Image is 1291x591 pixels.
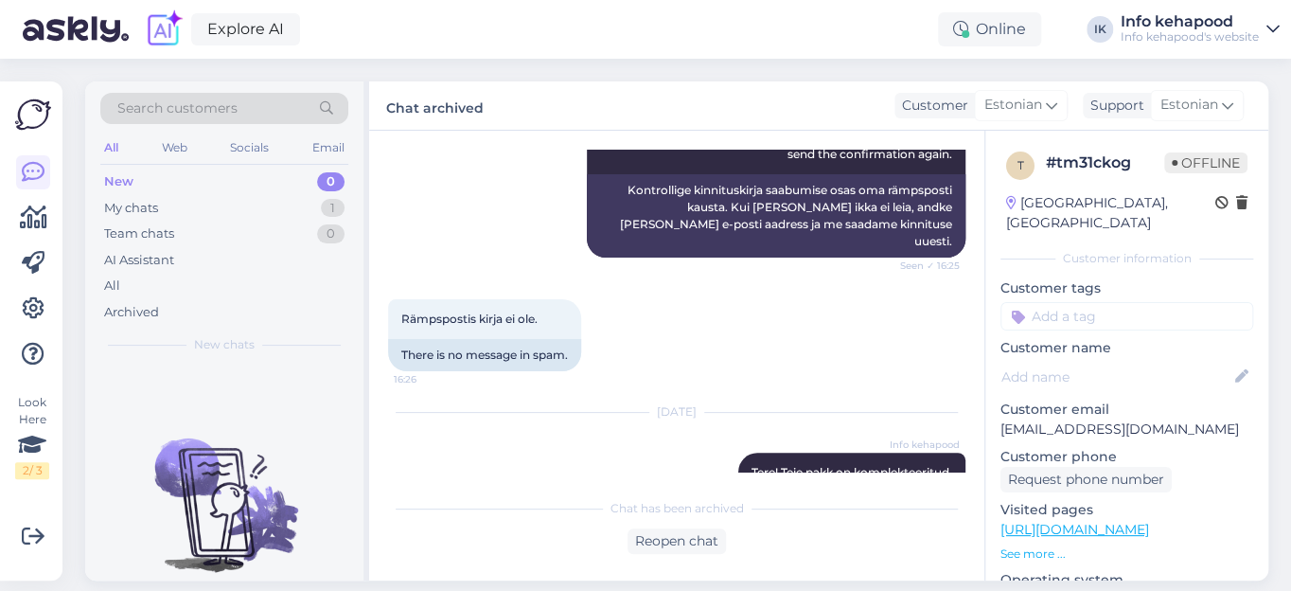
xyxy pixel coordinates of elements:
[191,13,300,45] a: Explore AI
[1000,447,1253,467] p: Customer phone
[117,98,238,118] span: Search customers
[309,135,348,160] div: Email
[386,93,484,118] label: Chat archived
[104,172,133,191] div: New
[1087,16,1113,43] div: IK
[194,336,255,353] span: New chats
[587,174,965,258] div: Kontrollige kinnituskirja saabumise osas oma rämpsposti kausta. Kui [PERSON_NAME] ikka ei leia, a...
[321,199,345,218] div: 1
[104,277,120,295] div: All
[104,199,158,218] div: My chats
[610,500,744,517] span: Chat has been archived
[984,95,1042,116] span: Estonian
[15,394,49,479] div: Look Here
[1000,546,1253,563] p: See more ...
[15,462,49,479] div: 2 / 3
[1006,193,1215,233] div: [GEOGRAPHIC_DATA], [GEOGRAPHIC_DATA]
[104,251,174,270] div: AI Assistant
[401,312,538,326] span: Rämpspostis kirja ei ole.
[889,438,960,452] span: Info kehapood
[317,172,345,191] div: 0
[1000,400,1253,420] p: Customer email
[1083,96,1144,116] div: Support
[158,135,191,160] div: Web
[1000,570,1253,590] p: Operating system
[144,9,184,49] img: explore-ai
[628,528,726,554] div: Reopen chat
[1000,250,1253,267] div: Customer information
[226,135,273,160] div: Socials
[1001,367,1231,387] input: Add name
[394,372,465,386] span: 16:26
[752,465,952,479] span: Tere! Teie pakk on komplekteeritud.
[1160,95,1218,116] span: Estonian
[1121,29,1259,45] div: Info kehapood's website
[1000,521,1149,538] a: [URL][DOMAIN_NAME]
[317,224,345,243] div: 0
[894,96,968,116] div: Customer
[1121,14,1259,29] div: Info kehapood
[388,403,965,421] div: [DATE]
[104,303,159,322] div: Archived
[15,97,51,133] img: Askly Logo
[388,339,581,371] div: There is no message in spam.
[100,135,122,160] div: All
[1164,152,1247,173] span: Offline
[1000,278,1253,298] p: Customer tags
[1000,302,1253,331] input: Add a tag
[1121,14,1280,45] a: Info kehapoodInfo kehapood's website
[1000,467,1172,492] div: Request phone number
[1017,158,1024,172] span: t
[1000,338,1253,358] p: Customer name
[85,404,363,575] img: No chats
[1000,500,1253,520] p: Visited pages
[938,12,1041,46] div: Online
[889,259,960,273] span: Seen ✓ 16:25
[104,224,174,243] div: Team chats
[1046,152,1164,174] div: # tm31ckog
[1000,420,1253,439] p: [EMAIL_ADDRESS][DOMAIN_NAME]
